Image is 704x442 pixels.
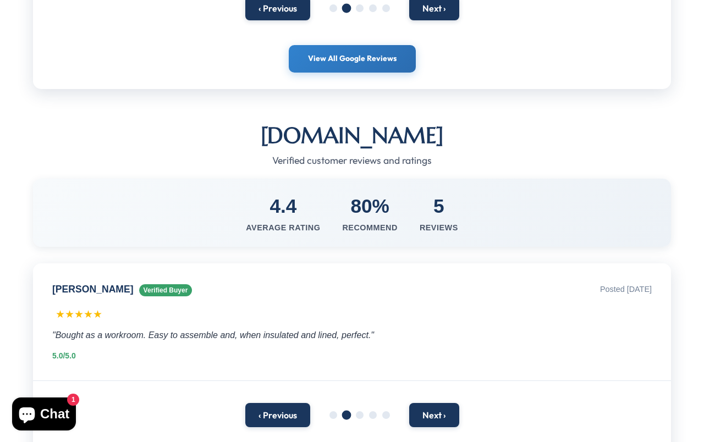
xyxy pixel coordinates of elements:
[52,328,652,342] div: "Bought as a workroom. Easy to assemble and, when insulated and lined, perfect."
[246,192,320,219] div: 4.4
[289,45,416,73] a: View All Google Reviews
[56,307,652,322] div: ★★★★★
[420,222,458,233] div: Reviews
[409,403,459,427] button: Next ›
[342,192,397,219] div: 80%
[420,192,458,219] div: 5
[245,403,310,427] button: ‹ Previous
[52,283,192,296] div: [PERSON_NAME]
[33,154,671,168] p: Verified customer reviews and ratings
[9,397,79,433] inbox-online-store-chat: Shopify online store chat
[246,222,320,233] div: Average Rating
[52,351,652,362] div: 5.0/5.0
[600,284,652,295] div: Posted [DATE]
[33,122,671,148] h2: [DOMAIN_NAME]
[139,284,193,296] span: Verified Buyer
[342,222,397,233] div: Recommend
